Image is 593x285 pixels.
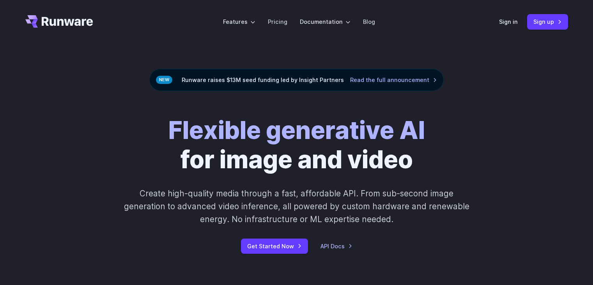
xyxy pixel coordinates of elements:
[350,75,437,84] a: Read the full announcement
[320,242,352,251] a: API Docs
[363,17,375,26] a: Blog
[149,69,444,91] div: Runware raises $13M seed funding led by Insight Partners
[300,17,350,26] label: Documentation
[527,14,568,29] a: Sign up
[223,17,255,26] label: Features
[25,15,93,28] a: Go to /
[123,187,470,226] p: Create high-quality media through a fast, affordable API. From sub-second image generation to adv...
[168,116,425,145] strong: Flexible generative AI
[241,239,308,254] a: Get Started Now
[499,17,518,26] a: Sign in
[168,116,425,175] h1: for image and video
[268,17,287,26] a: Pricing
